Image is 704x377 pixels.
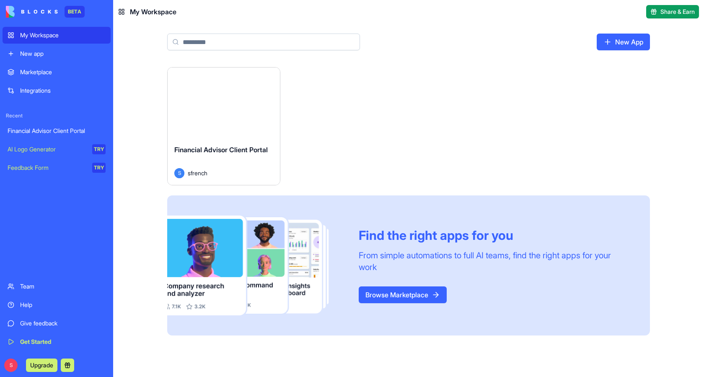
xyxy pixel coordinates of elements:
[174,146,268,154] span: Financial Advisor Client Portal
[3,315,111,332] a: Give feedback
[8,164,86,172] div: Feedback Form
[660,8,695,16] span: Share & Earn
[167,67,280,185] a: Financial Advisor Client PortalSsfrench
[20,68,106,76] div: Marketplace
[167,216,345,316] img: Frame_181_egmpey.png
[8,127,106,135] div: Financial Advisor Client Portal
[3,82,111,99] a: Integrations
[359,250,630,273] div: From simple automations to full AI teams, find the right apps for your work
[359,286,447,303] a: Browse Marketplace
[3,122,111,139] a: Financial Advisor Client Portal
[3,64,111,81] a: Marketplace
[20,282,106,291] div: Team
[20,86,106,95] div: Integrations
[20,49,106,58] div: New app
[20,319,106,328] div: Give feedback
[20,301,106,309] div: Help
[4,359,18,372] span: S
[26,361,57,369] a: Upgrade
[20,338,106,346] div: Get Started
[3,112,111,119] span: Recent
[646,5,699,18] button: Share & Earn
[6,6,58,18] img: logo
[92,163,106,173] div: TRY
[3,333,111,350] a: Get Started
[3,278,111,295] a: Team
[174,168,184,178] span: S
[3,45,111,62] a: New app
[20,31,106,39] div: My Workspace
[26,359,57,372] button: Upgrade
[3,159,111,176] a: Feedback FormTRY
[359,228,630,243] div: Find the right apps for you
[3,27,111,44] a: My Workspace
[92,144,106,154] div: TRY
[6,6,85,18] a: BETA
[65,6,85,18] div: BETA
[8,145,86,153] div: AI Logo Generator
[597,34,650,50] a: New App
[3,296,111,313] a: Help
[188,169,207,177] span: sfrench
[3,141,111,158] a: AI Logo GeneratorTRY
[130,7,176,17] span: My Workspace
